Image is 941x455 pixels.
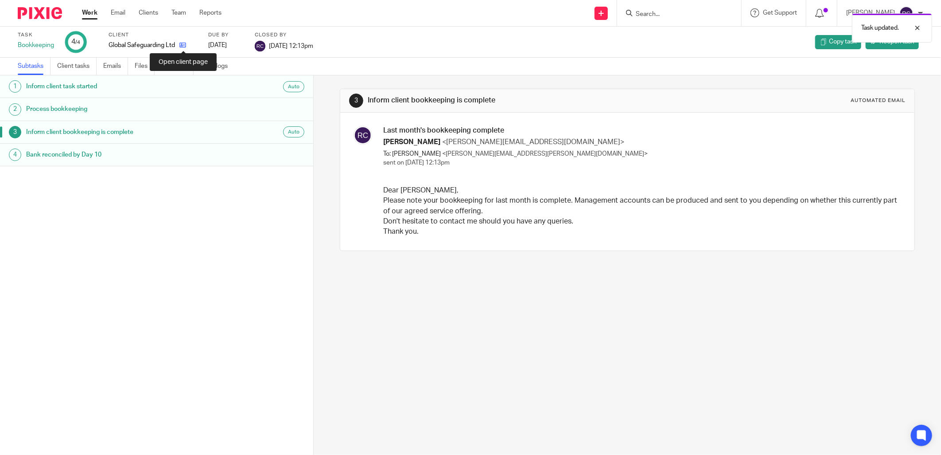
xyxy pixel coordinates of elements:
img: svg%3E [899,6,914,20]
div: 1 [9,80,21,93]
div: 3 [9,126,21,138]
p: Don't hesitate to contact me should you have any queries. [383,216,899,227]
h1: Inform client bookkeeping is complete [368,96,646,105]
a: Email [111,8,125,17]
a: Files [135,58,155,75]
span: [PERSON_NAME] [383,138,440,145]
label: Closed by [255,31,313,39]
h3: Last month's bookkeeping complete [383,126,899,135]
img: svg%3E [354,126,372,145]
a: Reports [199,8,222,17]
a: Notes (0) [161,58,194,75]
a: Emails [103,58,128,75]
h1: Process bookkeeping [26,102,212,116]
a: Client tasks [57,58,97,75]
div: 3 [349,94,363,108]
label: Client [109,31,197,39]
div: Auto [283,81,304,92]
img: Pixie [18,7,62,19]
label: Due by [208,31,244,39]
a: Audit logs [200,58,234,75]
h1: Bank reconciled by Day 10 [26,148,212,161]
p: Global Safeguarding Ltd [109,41,175,50]
div: 4 [71,37,80,47]
div: Bookkeeping [18,41,54,50]
div: Automated email [851,97,906,104]
h1: Inform client bookkeeping is complete [26,126,212,139]
div: 4 [9,149,21,161]
p: Please note your bookkeeping for last month is complete. Management accounts can be produced and ... [383,196,899,216]
span: To: [PERSON_NAME] [383,151,441,157]
img: svg%3E [255,41,265,51]
a: Subtasks [18,58,51,75]
span: sent on [DATE] 12:13pm [383,160,450,166]
a: Work [82,8,97,17]
span: [DATE] 12:13pm [269,43,313,49]
div: [DATE] [208,41,244,50]
a: Team [171,8,186,17]
h1: Inform client task started [26,80,212,93]
p: Task updated. [861,24,899,32]
label: Task [18,31,54,39]
p: Thank you. [383,227,899,237]
small: /4 [75,40,80,45]
span: <[PERSON_NAME][EMAIL_ADDRESS][PERSON_NAME][DOMAIN_NAME]> [442,151,648,157]
span: <[PERSON_NAME][EMAIL_ADDRESS][DOMAIN_NAME]> [442,138,624,145]
a: Clients [139,8,158,17]
p: Dear [PERSON_NAME], [383,185,899,196]
div: Auto [283,126,304,137]
div: 2 [9,103,21,116]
